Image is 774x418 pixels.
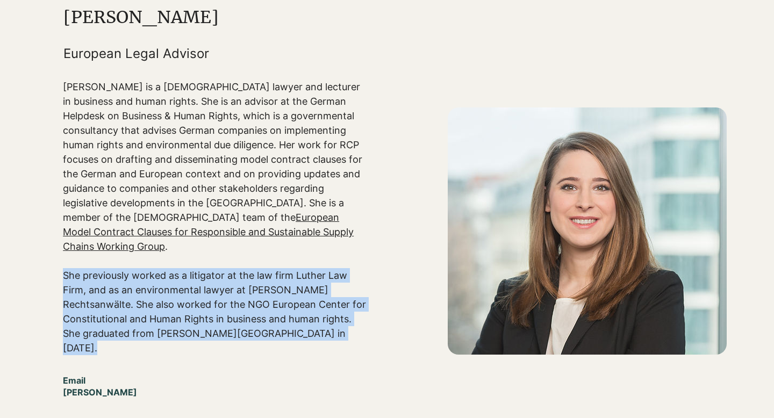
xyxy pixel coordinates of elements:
a: Email Michaela [63,374,157,399]
p: [PERSON_NAME] is a [DEMOGRAPHIC_DATA] lawyer and lecturer in business and human rights. She is an... [63,80,367,254]
p: She previously worked as a litigator at the law firm Luther Law Firm, and as an environmental law... [63,268,367,355]
h1: [PERSON_NAME] [63,6,367,28]
h5: European Legal Advisor [63,46,367,61]
span: Email [PERSON_NAME] [63,374,157,399]
a: European Model Contract Clauses for Responsible and Sustainable Supply Chains Working Group [63,212,354,252]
